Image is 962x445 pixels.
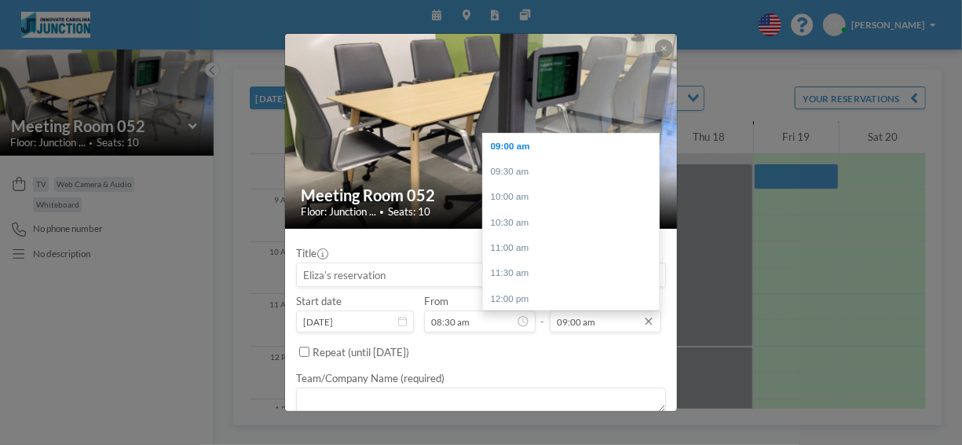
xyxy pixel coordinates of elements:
[483,184,667,209] div: 10:00 am
[301,205,376,219] span: Floor: Junction ...
[388,205,430,219] span: Seats: 10
[296,247,327,260] label: Title
[483,134,667,159] div: 09:00 am
[313,346,409,359] label: Repeat (until [DATE])
[483,235,667,260] div: 11:00 am
[483,210,667,235] div: 10:30 am
[296,372,444,385] label: Team/Company Name (required)
[483,260,667,285] div: 11:30 am
[285,33,678,230] img: 537.jpg
[483,159,667,184] div: 09:30 am
[379,207,384,217] span: •
[297,263,666,285] input: Eliza's reservation
[424,295,448,308] label: From
[296,295,342,308] label: Start date
[301,186,662,205] h2: Meeting Room 052
[540,300,544,329] span: -
[483,286,667,311] div: 12:00 pm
